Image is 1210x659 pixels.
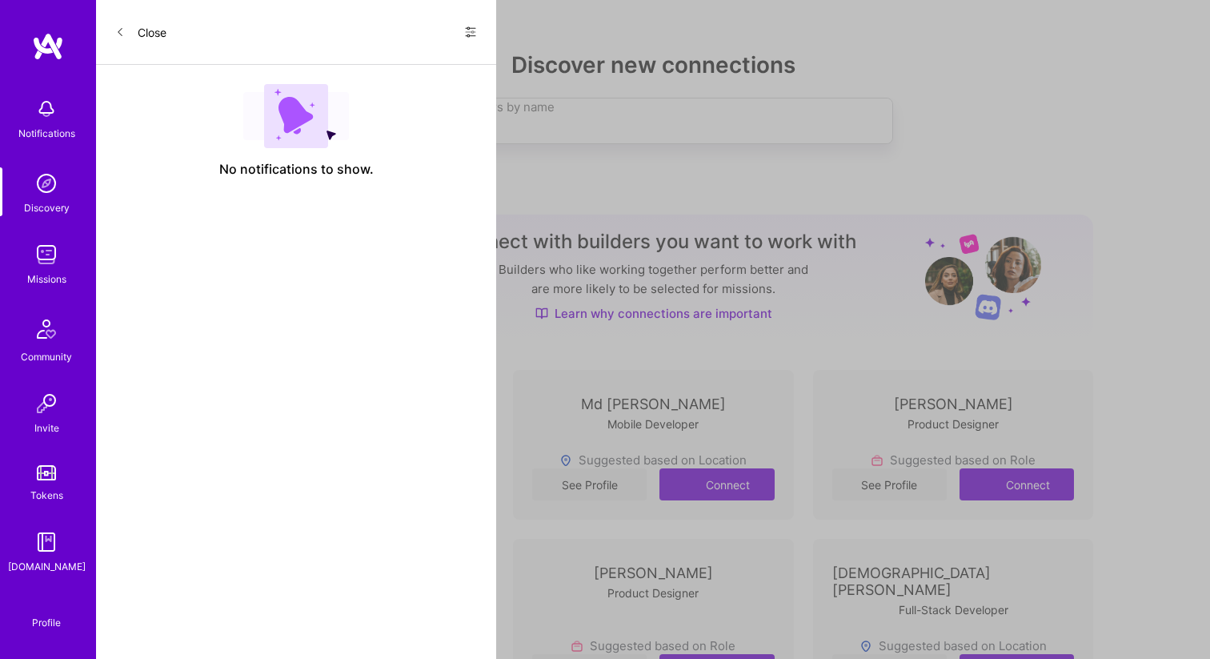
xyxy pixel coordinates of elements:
img: empty [243,84,349,148]
div: Community [21,348,72,365]
img: logo [32,32,64,61]
img: tokens [37,465,56,480]
img: discovery [30,167,62,199]
a: Profile [26,597,66,629]
img: Community [27,310,66,348]
img: bell [30,93,62,125]
div: Discovery [24,199,70,216]
img: Invite [30,388,62,420]
div: Profile [32,614,61,629]
div: Missions [27,271,66,287]
button: Close [115,19,166,45]
img: guide book [30,526,62,558]
span: No notifications to show. [219,161,374,178]
div: [DOMAIN_NAME] [8,558,86,575]
div: Notifications [18,125,75,142]
div: Tokens [30,487,63,504]
img: teamwork [30,239,62,271]
div: Invite [34,420,59,436]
